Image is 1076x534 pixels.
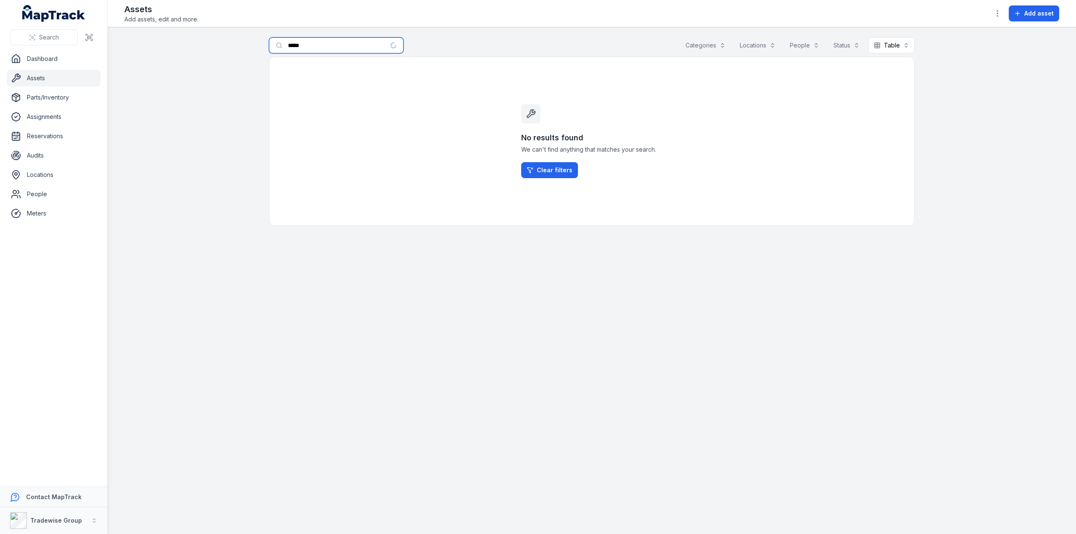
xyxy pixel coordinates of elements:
[39,33,59,42] span: Search
[7,205,100,222] a: Meters
[784,37,825,53] button: People
[1009,5,1059,21] button: Add asset
[7,186,100,203] a: People
[124,3,198,15] h2: Assets
[521,145,662,154] span: We can't find anything that matches your search.
[124,15,198,24] span: Add assets, edit and more.
[30,517,82,524] strong: Tradewise Group
[7,147,100,164] a: Audits
[10,29,78,45] button: Search
[828,37,865,53] button: Status
[7,128,100,145] a: Reservations
[26,493,82,500] strong: Contact MapTrack
[1024,9,1054,18] span: Add asset
[868,37,915,53] button: Table
[7,108,100,125] a: Assignments
[521,132,662,144] h3: No results found
[7,89,100,106] a: Parts/Inventory
[7,70,100,87] a: Assets
[7,166,100,183] a: Locations
[521,162,578,178] a: Clear filters
[7,50,100,67] a: Dashboard
[22,5,85,22] a: MapTrack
